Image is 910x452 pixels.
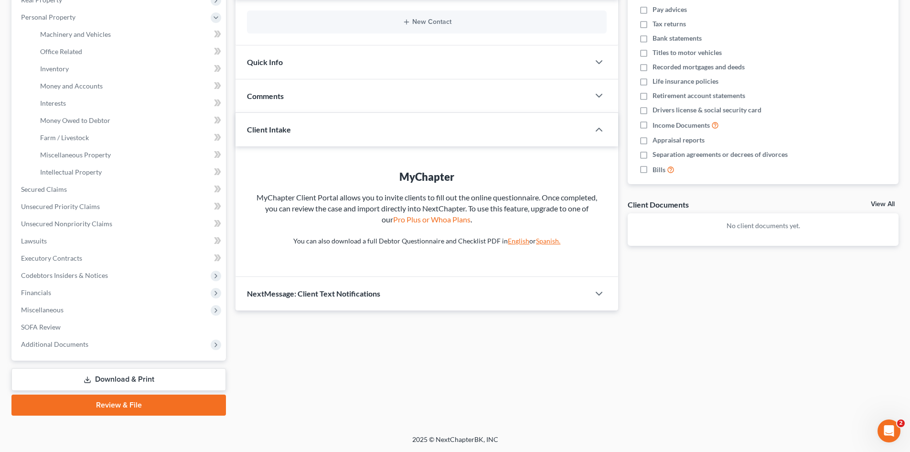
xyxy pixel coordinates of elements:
[13,319,226,336] a: SOFA Review
[21,254,82,262] span: Executory Contracts
[653,165,665,175] span: Bills
[13,232,226,250] a: Lawsuits
[255,169,599,184] div: MyChapter
[897,419,905,427] span: 2
[628,199,689,209] div: Client Documents
[878,419,900,442] iframe: Intercom live chat
[653,77,718,86] span: Life insurance policies
[257,193,597,224] span: MyChapter Client Portal allows you to invite clients to fill out the online questionnaire. Once c...
[653,5,687,14] span: Pay advices
[13,250,226,267] a: Executory Contracts
[32,26,226,43] a: Machinery and Vehicles
[32,77,226,95] a: Money and Accounts
[21,288,51,297] span: Financials
[40,82,103,90] span: Money and Accounts
[21,202,100,210] span: Unsecured Priority Claims
[183,435,728,452] div: 2025 © NextChapterBK, INC
[247,91,284,100] span: Comments
[32,43,226,60] a: Office Related
[21,306,64,314] span: Miscellaneous
[40,65,69,73] span: Inventory
[32,129,226,146] a: Farm / Livestock
[32,112,226,129] a: Money Owed to Debtor
[11,395,226,416] a: Review & File
[32,95,226,112] a: Interests
[653,33,702,43] span: Bank statements
[653,150,788,159] span: Separation agreements or decrees of divorces
[21,271,108,279] span: Codebtors Insiders & Notices
[653,48,722,57] span: Titles to motor vehicles
[871,201,895,208] a: View All
[40,133,89,142] span: Farm / Livestock
[247,289,380,298] span: NextMessage: Client Text Notifications
[40,47,82,55] span: Office Related
[653,19,686,29] span: Tax returns
[21,220,112,228] span: Unsecured Nonpriority Claims
[635,221,891,231] p: No client documents yet.
[653,62,745,72] span: Recorded mortgages and deeds
[393,215,471,224] a: Pro Plus or Whoa Plans
[653,121,710,130] span: Income Documents
[40,168,102,176] span: Intellectual Property
[32,60,226,77] a: Inventory
[255,18,599,26] button: New Contact
[653,91,745,100] span: Retirement account statements
[40,116,110,124] span: Money Owed to Debtor
[40,99,66,107] span: Interests
[13,198,226,215] a: Unsecured Priority Claims
[40,151,111,159] span: Miscellaneous Property
[13,215,226,232] a: Unsecured Nonpriority Claims
[508,237,529,245] a: English
[21,323,61,331] span: SOFA Review
[247,57,283,66] span: Quick Info
[255,236,599,246] p: You can also download a full Debtor Questionnaire and Checklist PDF in or
[21,237,47,245] span: Lawsuits
[653,135,705,145] span: Appraisal reports
[11,368,226,391] a: Download & Print
[32,164,226,181] a: Intellectual Property
[21,340,88,348] span: Additional Documents
[32,146,226,164] a: Miscellaneous Property
[247,125,291,134] span: Client Intake
[653,105,761,115] span: Drivers license & social security card
[536,237,560,245] a: Spanish.
[13,181,226,198] a: Secured Claims
[40,30,111,38] span: Machinery and Vehicles
[21,13,75,21] span: Personal Property
[21,185,67,193] span: Secured Claims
